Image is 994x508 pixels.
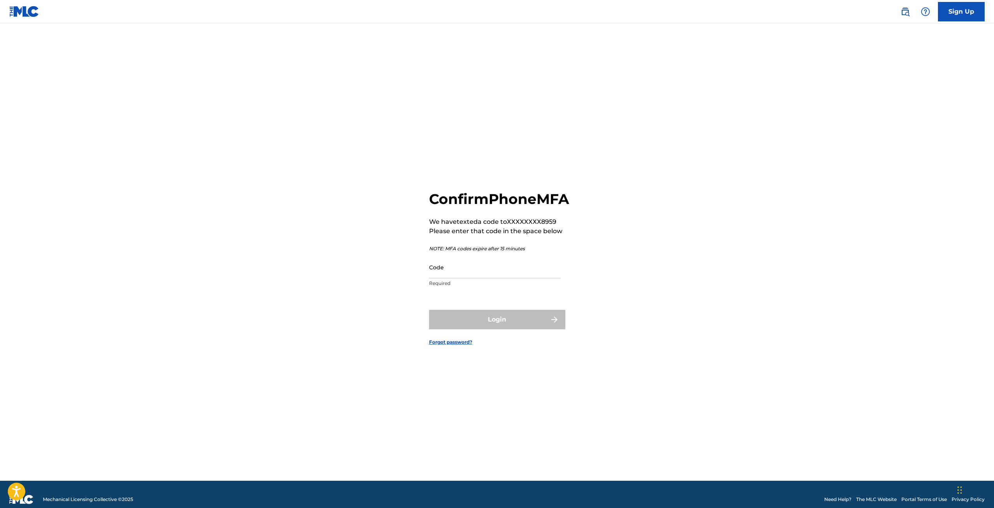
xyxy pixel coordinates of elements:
p: We have texted a code to XXXXXXXX8959 [429,217,569,227]
p: Required [429,280,561,287]
a: Public Search [897,4,913,19]
iframe: Chat Widget [955,471,994,508]
img: search [901,7,910,16]
img: MLC Logo [9,6,39,17]
span: Mechanical Licensing Collective © 2025 [43,496,133,503]
div: Drag [957,478,962,502]
p: Please enter that code in the space below [429,227,569,236]
a: Need Help? [824,496,851,503]
a: The MLC Website [856,496,897,503]
p: NOTE: MFA codes expire after 15 minutes [429,245,569,252]
a: Privacy Policy [952,496,985,503]
img: logo [9,495,33,504]
a: Sign Up [938,2,985,21]
h2: Confirm Phone MFA [429,190,569,208]
div: Help [918,4,933,19]
img: help [921,7,930,16]
a: Portal Terms of Use [901,496,947,503]
a: Forgot password? [429,339,472,346]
